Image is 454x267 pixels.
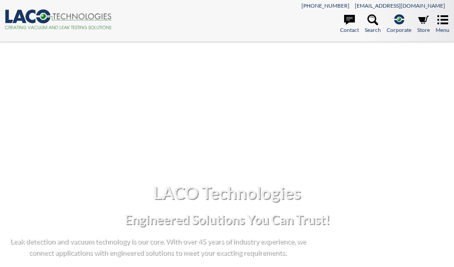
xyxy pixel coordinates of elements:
[7,235,308,258] p: Leak detection and vacuum technology is our core. With over 45 years of industry experience, we c...
[436,14,450,34] a: Menu
[387,26,411,34] span: Corporate
[355,2,445,9] a: [EMAIL_ADDRESS][DOMAIN_NAME]
[301,2,349,9] a: [PHONE_NUMBER]
[7,182,447,204] h1: LACO Technologies
[340,14,359,34] a: Contact
[365,14,381,34] a: Search
[7,211,447,228] h2: Engineered Solutions You Can Trust!
[417,14,430,34] a: Store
